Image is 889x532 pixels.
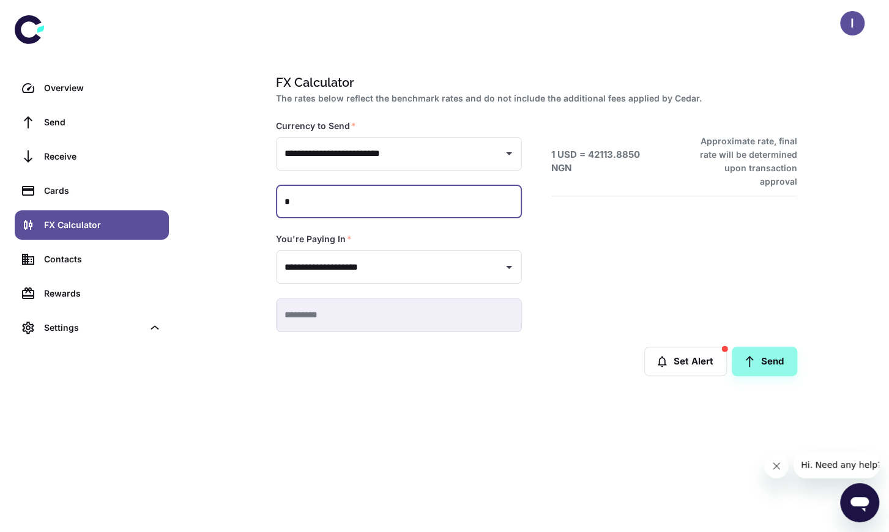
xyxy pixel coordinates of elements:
a: Cards [15,176,169,205]
a: Send [732,347,797,376]
label: Currency to Send [276,120,356,132]
button: I [840,11,865,35]
a: Contacts [15,245,169,274]
span: Hi. Need any help? [7,9,88,18]
div: FX Calculator [44,218,162,232]
a: FX Calculator [15,210,169,240]
iframe: Message from company [794,451,879,478]
div: Overview [44,81,162,95]
a: Overview [15,73,169,103]
h6: Approximate rate, final rate will be determined upon transaction approval [686,135,797,188]
div: Rewards [44,287,162,300]
div: Send [44,116,162,129]
button: Open [500,145,518,162]
a: Send [15,108,169,137]
a: Rewards [15,279,169,308]
button: Set Alert [644,347,727,376]
iframe: Button to launch messaging window [840,483,879,522]
div: Cards [44,184,162,198]
h1: FX Calculator [276,73,792,92]
iframe: Close message [764,454,789,478]
div: Settings [15,313,169,342]
h6: 1 USD = 42113.8850 NGN [551,148,662,175]
label: You're Paying In [276,233,352,245]
div: Receive [44,150,162,163]
div: Settings [44,321,143,334]
div: Contacts [44,253,162,266]
a: Receive [15,142,169,171]
button: Open [500,259,518,276]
